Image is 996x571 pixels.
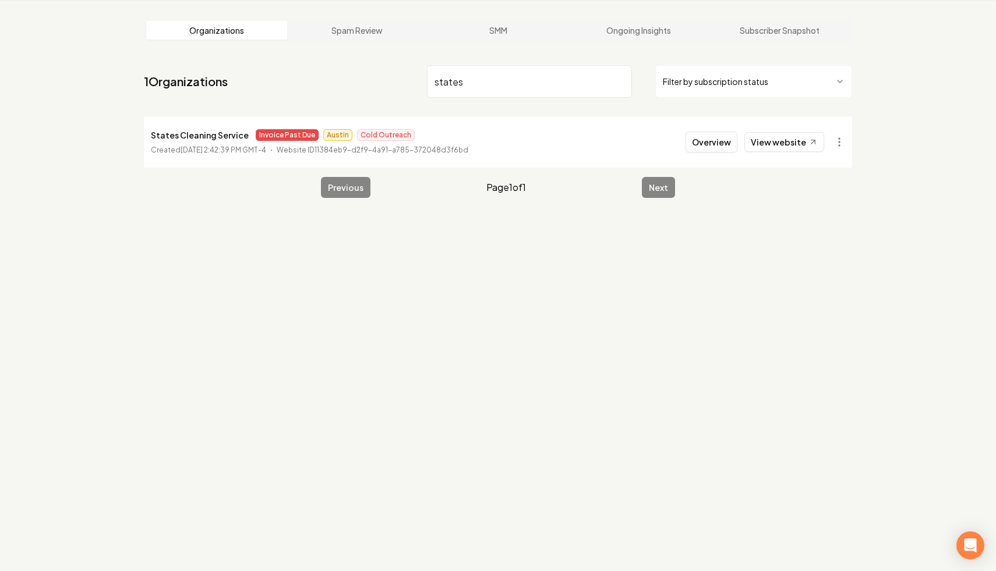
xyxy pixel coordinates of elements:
a: Organizations [146,21,287,40]
a: Subscriber Snapshot [709,21,850,40]
p: Created [151,144,266,156]
span: Cold Outreach [357,129,415,141]
a: SMM [428,21,568,40]
time: [DATE] 2:42:39 PM GMT-4 [181,146,266,154]
p: Website ID 11384eb9-d2f9-4a91-a785-372048d3f6bd [277,144,468,156]
a: 1Organizations [144,73,228,90]
span: Page 1 of 1 [486,180,526,194]
span: Invoice Past Due [256,129,319,141]
a: Ongoing Insights [568,21,709,40]
button: Overview [686,132,737,152]
p: States Cleaning Service [151,128,249,142]
input: Search by name or ID [427,65,632,98]
span: Austin [323,129,352,141]
a: View website [744,132,824,152]
a: Spam Review [287,21,428,40]
div: Open Intercom Messenger [956,531,984,559]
